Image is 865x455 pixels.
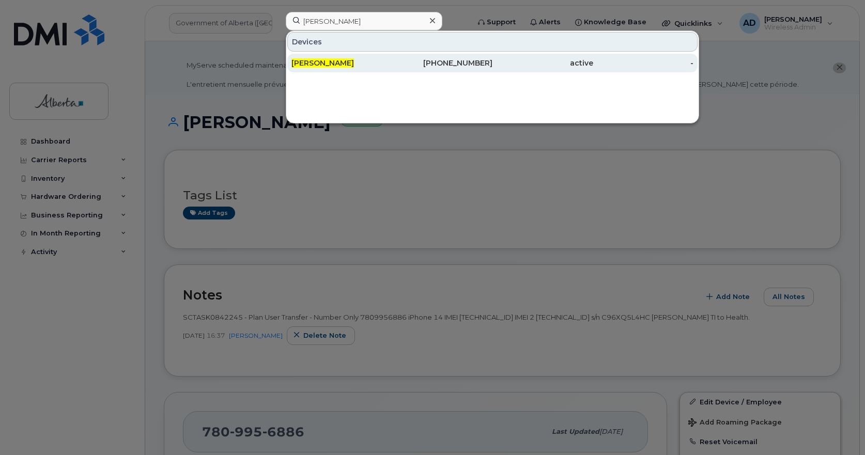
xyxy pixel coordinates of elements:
[392,58,493,68] div: [PHONE_NUMBER]
[593,58,694,68] div: -
[291,58,354,68] span: [PERSON_NAME]
[287,32,698,52] div: Devices
[287,54,698,72] a: [PERSON_NAME][PHONE_NUMBER]active-
[492,58,593,68] div: active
